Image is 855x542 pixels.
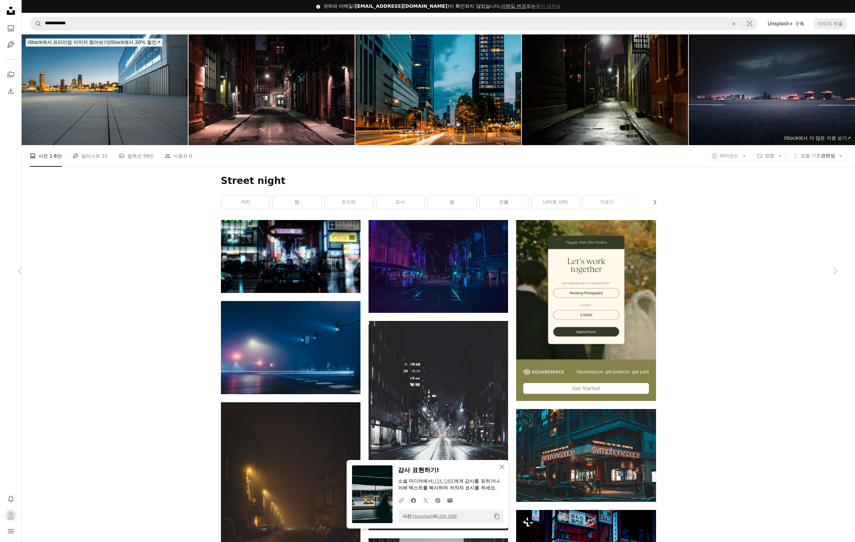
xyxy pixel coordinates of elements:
[523,369,564,375] img: file-1747939142011-51e5cc87e3c9
[801,153,835,159] span: 관련성
[30,17,758,30] form: 사이트 전체에서 이미지 찾기
[4,68,18,81] a: 컬렉션
[789,151,847,161] button: 정렬 기준관련성
[4,22,18,35] a: 사진
[355,3,447,9] span: [EMAIL_ADDRESS][DOMAIN_NAME]
[221,498,360,505] a: 야간 조명 가로등
[407,493,420,507] a: Facebook에 공유
[28,39,160,45] span: iStock에서 20% 할인 ↗
[221,175,656,187] h1: Street night
[369,220,508,313] img: 야간에 보도를 걷는 사람들
[5,510,16,520] img: 사용자 SOOHYUN JOO의 아바타
[577,369,649,375] span: Squarespace: get projects, get paid
[522,34,688,145] img: 도시 거리
[523,383,649,394] div: Get Started
[102,152,108,160] span: 22
[28,39,110,45] span: iStock에서 프리미엄 이미지 찾아보기 |
[780,132,855,145] a: iStock에서 더 많은 자료 보기↗
[689,34,855,145] img: 아스팔트 도로 앞 도시의 야경
[4,38,18,51] a: 일러스트
[741,17,758,30] button: 시각적 검색
[4,84,18,98] a: 다운로드 내역
[501,3,526,9] a: 이메일 변경
[221,301,360,394] img: 도로의 신호등
[323,3,561,10] div: 귀하의 이메일( )이 확인되지 않았습니다.
[491,511,503,522] button: 클립보드에 복사하기
[369,423,508,429] a: 밤에는 도시의 빈 도로
[531,195,580,209] a: 나이트 시티
[22,34,188,145] img: 밤에는 빈 바닥과 도시 건물.
[420,493,432,507] a: Twitter에 공유
[726,17,741,30] button: 삭제
[221,195,270,209] a: 거리
[516,220,656,359] img: file-1747939393036-2c53a76c450aimage
[480,195,528,209] a: 건물
[4,524,18,538] button: 메뉴
[501,3,561,9] span: 또는
[428,195,476,209] a: 광
[398,478,503,491] p: 소셜 미디어에서 에게 감사를 표하거나 아래 텍스트를 복사하여 저작자 표시를 하세요.
[188,34,355,145] img: 밤에는 건물 사이에 조명이 켜진 거리
[221,345,360,351] a: 도로의 신호등
[413,514,433,519] a: Unsplash
[4,508,18,522] button: 프로필
[221,220,360,293] img: 네온 사인이있는 밤에는 바쁜 도시 거리
[221,253,360,260] a: 네온 사인이있는 밤에는 바쁜 도시 거리
[765,153,774,158] span: 방향
[720,153,738,158] span: 라이선스
[763,18,808,29] a: Unsplash+ 구독
[801,153,821,158] span: 정렬 기준
[437,514,457,519] a: LISK OBE
[30,17,42,30] button: Unsplash 검색
[536,3,561,10] button: 확인 재전송
[143,152,154,160] span: 59만
[4,492,18,506] button: 알림
[708,151,750,161] button: 라이선스
[583,195,631,209] a: 자동차
[399,511,457,522] span: 사진: 의
[516,452,656,458] a: 야간에 심포니 스페이스 매장 옆을 걷는 사람들
[649,195,656,209] button: 목록을 오른쪽으로 스크롤
[325,195,373,209] a: 도시의
[165,145,192,167] a: 사용자 0
[355,34,522,145] img: 바르샤바의 야경
[273,195,321,209] a: 밤
[432,493,444,507] a: Pinterest에 공유
[189,152,192,160] span: 0
[369,263,508,269] a: 야간에 보도를 걷는 사람들
[784,135,851,141] span: iStock에서 더 많은 자료 보기 ↗
[444,493,456,507] a: 이메일로 공유에 공유
[753,151,786,161] button: 방향
[119,145,154,167] a: 컬렉션 59만
[516,409,656,502] img: 야간에 심포니 스페이스 매장 옆을 걷는 사람들
[369,321,508,530] img: 밤에는 도시의 빈 도로
[635,195,683,209] a: 도시의 밤
[398,465,503,475] h3: 감사 표현하기!
[376,195,425,209] a: 도시
[73,145,108,167] a: 일러스트 22
[432,478,454,484] a: LISK OBE
[814,239,855,303] a: 다음
[814,18,847,29] button: 이미지 제출
[22,34,167,51] a: iStock에서 프리미엄 이미지 찾아보기|iStock에서 20% 할인↗
[516,220,656,401] a: Squarespace: get projects, get paidGet Started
